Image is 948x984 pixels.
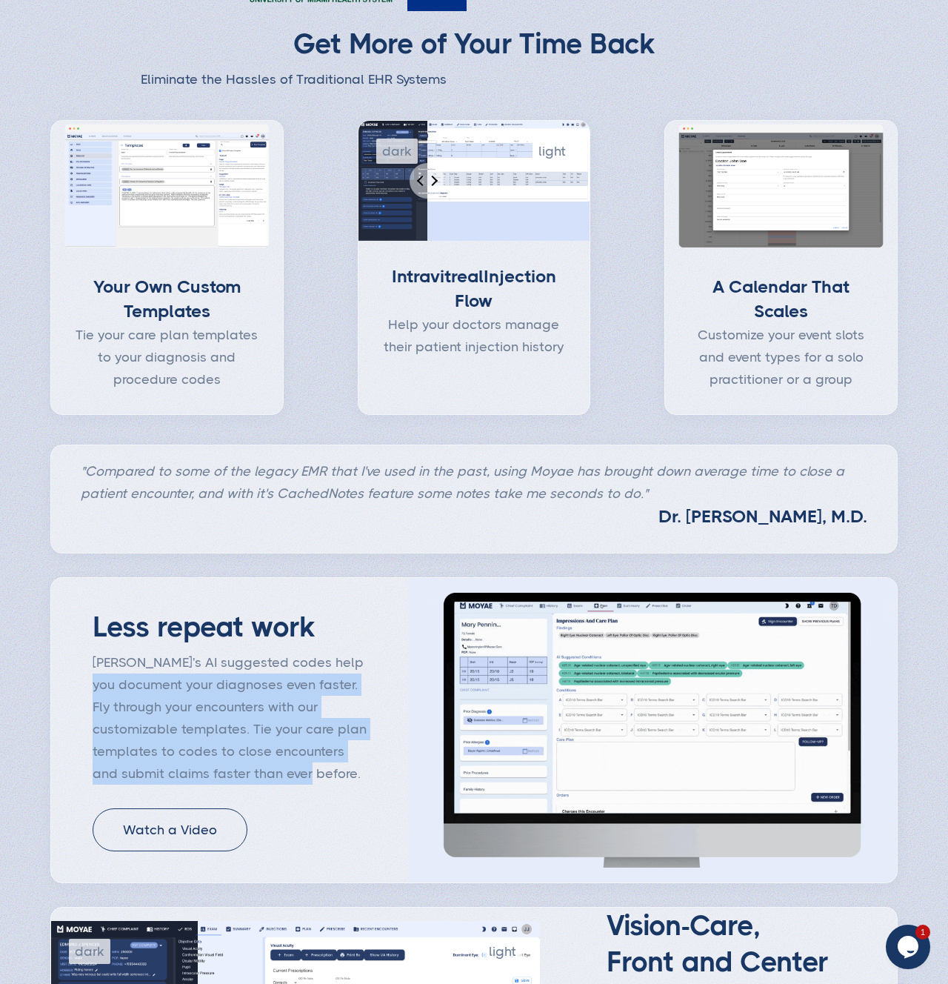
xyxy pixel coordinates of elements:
[886,925,933,969] iframe: chat widget
[93,609,316,645] div: Less repeat work
[51,121,283,251] img: Screenshot of Moyae Templates
[141,68,807,90] p: Eliminate the Hassles of Traditional EHR Systems
[392,266,484,287] strong: Intravitreal
[81,460,867,505] p: "Compared to some of the legacy EMR that I've used in the past, using Moyae has brought down aver...
[93,808,247,851] a: Watch a Video
[75,275,259,324] div: Your Own Custom Templates
[382,313,567,358] div: Help your doctors manage their patient injection history
[665,121,897,251] img: Screenshot of Moyae Calendar
[93,651,367,785] p: [PERSON_NAME]'s AI suggested codes help you document your diagnoses even faster. Fly through your...
[382,265,567,313] div: Injection Flow
[408,593,897,868] img: Gif of Moyae Plan & Impressions Template
[689,324,873,390] div: Customize your event slots and event types for a solo practitioner or a group
[75,324,259,390] div: Tie your care plan templates to your diagnosis and procedure codes
[689,275,873,324] div: A Calendar That Scales
[81,505,867,529] h3: Dr. [PERSON_NAME], M.D.
[141,26,807,62] h2: Get More of Your Time Back
[607,908,830,980] div: Vision-Care, Front and Center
